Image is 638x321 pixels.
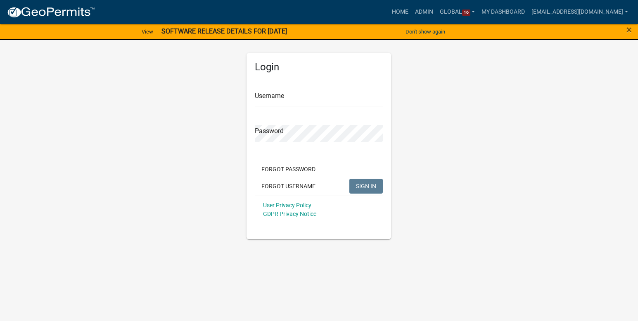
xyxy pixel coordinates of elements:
button: SIGN IN [349,179,383,194]
a: My Dashboard [478,4,528,20]
a: Global16 [436,4,479,20]
a: [EMAIL_ADDRESS][DOMAIN_NAME] [528,4,631,20]
button: Forgot Password [255,162,322,177]
h5: Login [255,61,383,73]
a: Home [389,4,412,20]
a: View [138,25,157,38]
button: Don't show again [402,25,448,38]
a: User Privacy Policy [263,202,311,208]
span: SIGN IN [356,182,376,189]
button: Close [626,25,632,35]
a: GDPR Privacy Notice [263,211,316,217]
button: Forgot Username [255,179,322,194]
strong: SOFTWARE RELEASE DETAILS FOR [DATE] [161,27,287,35]
span: 16 [462,10,470,16]
span: × [626,24,632,36]
a: Admin [412,4,436,20]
